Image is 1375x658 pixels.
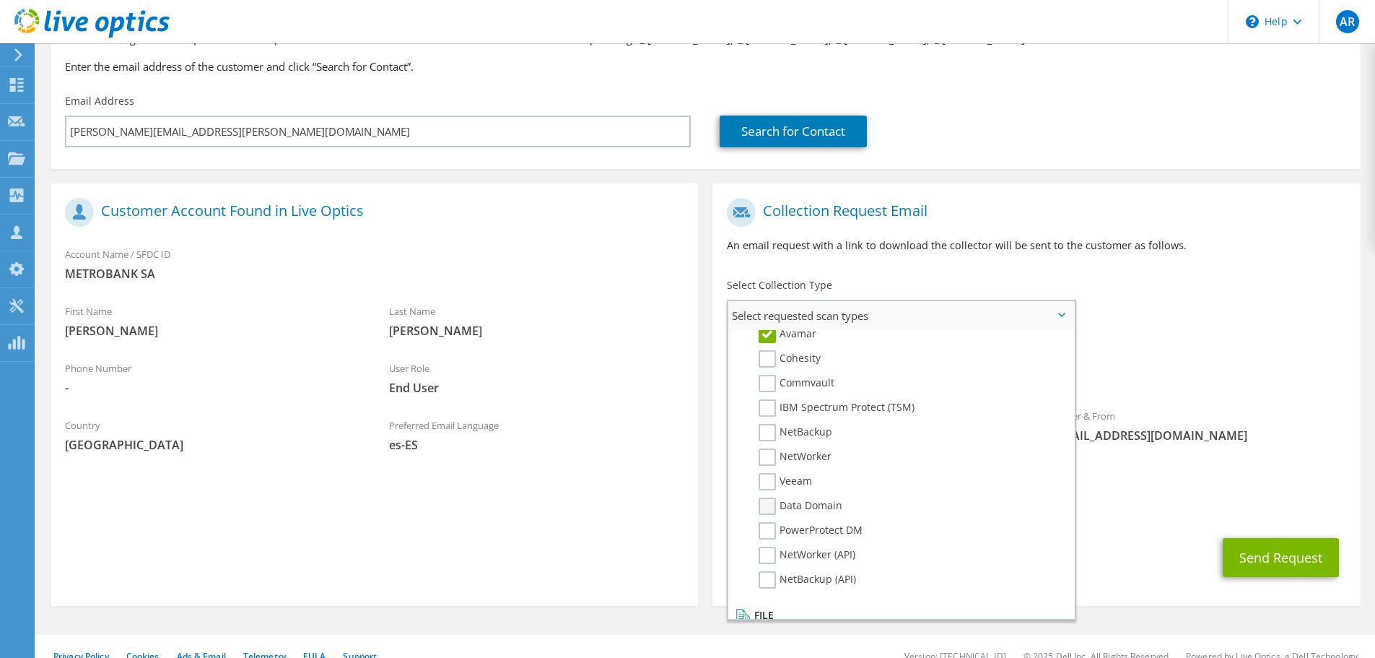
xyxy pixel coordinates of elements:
a: Search for Contact [720,116,867,147]
li: File [732,607,1067,624]
label: NetWorker [759,449,831,466]
label: Veeam [759,473,812,490]
label: NetBackup (API) [759,571,856,589]
div: CC & Reply To [712,474,1360,524]
span: [PERSON_NAME] [65,323,360,339]
div: To [712,401,1036,467]
div: Requested Collections [712,336,1360,394]
label: Email Address [65,94,134,108]
div: Phone Number [51,353,375,403]
div: Account Name / SFDC ID [51,239,698,289]
label: PowerProtect DM [759,522,863,540]
div: Last Name [375,296,699,346]
div: Country [51,410,375,460]
label: NetWorker (API) [759,547,855,564]
span: es-ES [389,437,684,453]
div: First Name [51,296,375,346]
span: METROBANK SA [65,266,684,282]
span: [EMAIL_ADDRESS][DOMAIN_NAME] [1051,428,1346,443]
label: Data Domain [759,498,842,515]
label: Cohesity [759,350,821,368]
span: [PERSON_NAME] [389,323,684,339]
span: End User [389,380,684,396]
span: Select requested scan types [728,301,1074,330]
label: Commvault [759,375,834,392]
label: NetBackup [759,424,832,441]
p: An email request with a link to download the collector will be sent to the customer as follows. [727,238,1345,254]
span: - [65,380,360,396]
span: AR [1336,10,1359,33]
h3: Enter the email address of the customer and click “Search for Contact”. [65,59,1346,74]
div: Preferred Email Language [375,410,699,460]
label: IBM Spectrum Protect (TSM) [759,399,915,417]
div: Sender & From [1036,401,1361,451]
label: Select Collection Type [727,278,832,293]
h1: Customer Account Found in Live Optics [65,198,676,227]
div: User Role [375,353,699,403]
span: [GEOGRAPHIC_DATA] [65,437,360,453]
svg: \n [1246,15,1259,28]
button: Send Request [1223,538,1339,577]
label: Avamar [759,326,816,343]
h1: Collection Request Email [727,198,1338,227]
